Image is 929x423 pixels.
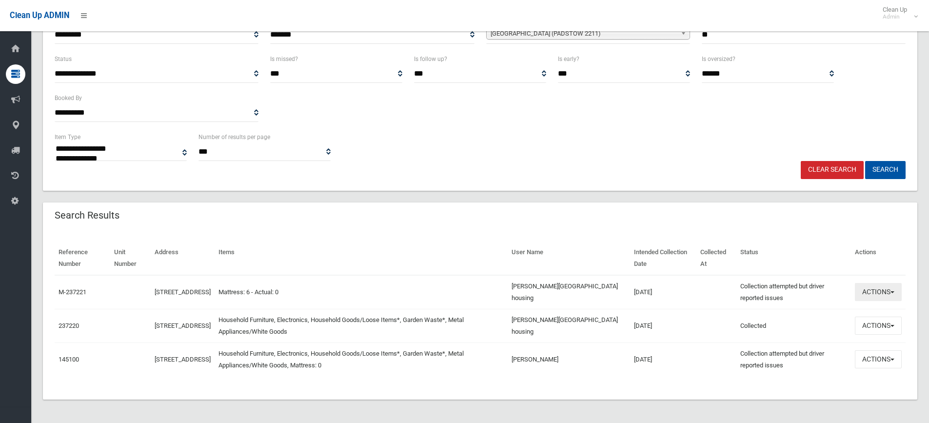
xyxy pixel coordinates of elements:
[883,13,907,20] small: Admin
[558,54,579,64] label: Is early?
[630,342,696,376] td: [DATE]
[878,6,917,20] span: Clean Up
[865,161,906,179] button: Search
[736,309,851,342] td: Collected
[702,54,735,64] label: Is oversized?
[43,206,131,225] header: Search Results
[630,275,696,309] td: [DATE]
[855,283,902,301] button: Actions
[508,275,630,309] td: [PERSON_NAME][GEOGRAPHIC_DATA] housing
[151,242,215,275] th: Address
[270,54,298,64] label: Is missed?
[801,161,864,179] a: Clear Search
[55,93,82,103] label: Booked By
[215,342,508,376] td: Household Furniture, Electronics, Household Goods/Loose Items*, Garden Waste*, Metal Appliances/W...
[630,242,696,275] th: Intended Collection Date
[198,132,270,142] label: Number of results per page
[110,242,150,275] th: Unit Number
[215,242,508,275] th: Items
[155,322,211,329] a: [STREET_ADDRESS]
[155,288,211,296] a: [STREET_ADDRESS]
[59,322,79,329] a: 237220
[491,28,677,40] span: [GEOGRAPHIC_DATA] (PADSTOW 2211)
[215,309,508,342] td: Household Furniture, Electronics, Household Goods/Loose Items*, Garden Waste*, Metal Appliances/W...
[736,242,851,275] th: Status
[508,342,630,376] td: [PERSON_NAME]
[414,54,447,64] label: Is follow up?
[696,242,736,275] th: Collected At
[508,242,630,275] th: User Name
[851,242,906,275] th: Actions
[508,309,630,342] td: [PERSON_NAME][GEOGRAPHIC_DATA] housing
[855,317,902,335] button: Actions
[55,54,72,64] label: Status
[855,350,902,368] button: Actions
[10,11,69,20] span: Clean Up ADMIN
[55,242,110,275] th: Reference Number
[215,275,508,309] td: Mattress: 6 - Actual: 0
[55,132,80,142] label: Item Type
[59,288,86,296] a: M-237221
[736,342,851,376] td: Collection attempted but driver reported issues
[155,356,211,363] a: [STREET_ADDRESS]
[59,356,79,363] a: 145100
[736,275,851,309] td: Collection attempted but driver reported issues
[630,309,696,342] td: [DATE]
